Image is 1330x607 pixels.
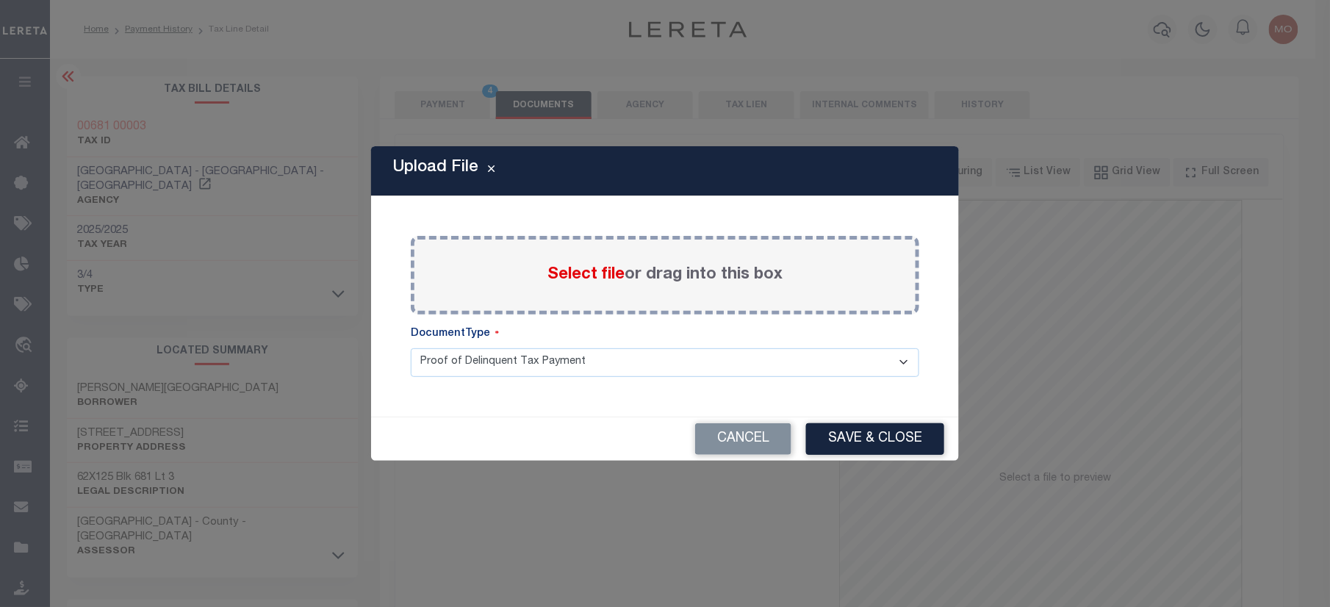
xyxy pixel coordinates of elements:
button: Close [478,162,504,180]
h5: Upload File [393,158,478,177]
button: Save & Close [806,423,944,455]
span: Select file [547,267,625,283]
button: Cancel [695,423,791,455]
label: DocumentType [411,326,499,342]
label: or drag into this box [547,263,783,287]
